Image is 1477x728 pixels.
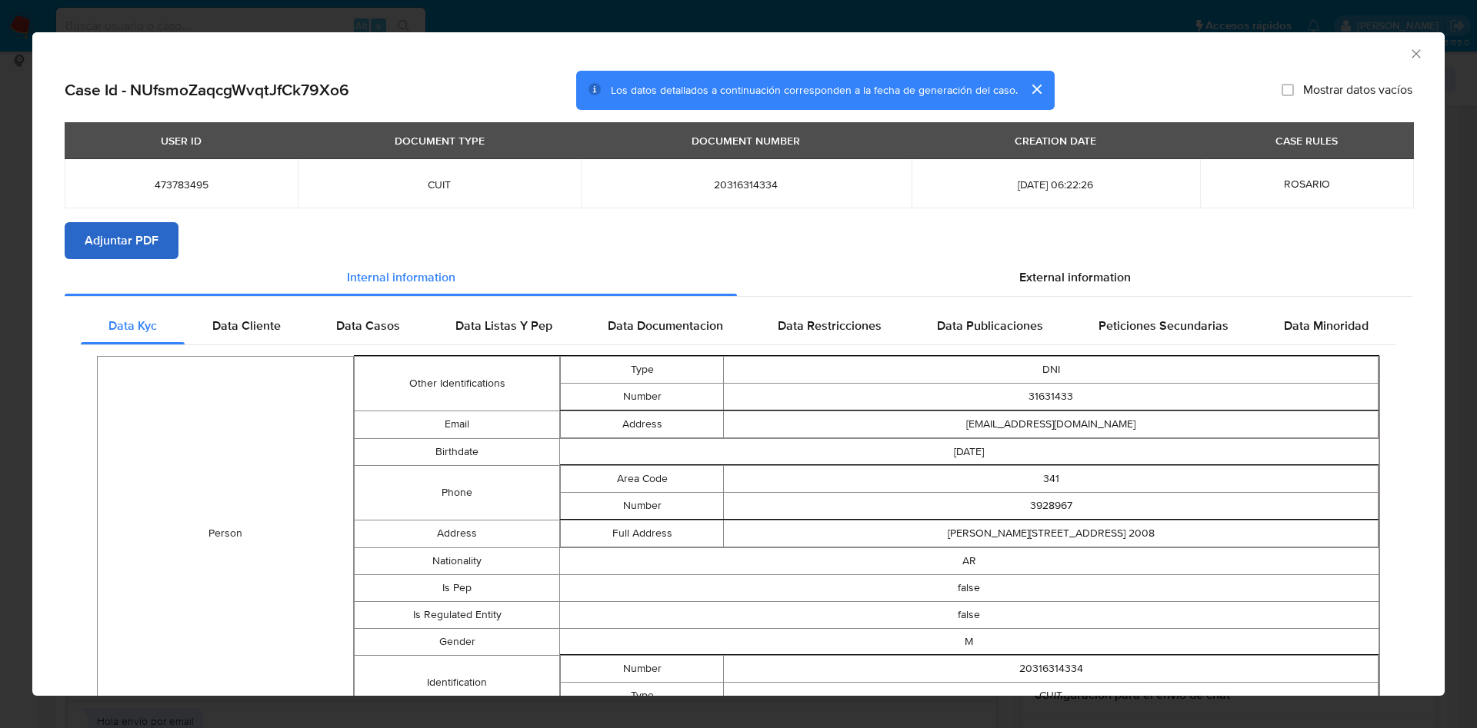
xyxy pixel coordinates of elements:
[212,317,281,334] span: Data Cliente
[560,682,724,709] td: Type
[355,547,559,574] td: Nationality
[560,411,724,437] td: Address
[1019,268,1131,286] span: External information
[559,574,1379,601] td: false
[1409,46,1422,60] button: Cerrar ventana
[1018,71,1055,108] button: cerrar
[560,465,724,492] td: Area Code
[560,383,724,410] td: Number
[455,317,552,334] span: Data Listas Y Pep
[1005,128,1105,154] div: CREATION DATE
[385,128,494,154] div: DOCUMENT TYPE
[682,128,809,154] div: DOCUMENT NUMBER
[65,222,178,259] button: Adjuntar PDF
[98,356,354,710] td: Person
[336,317,400,334] span: Data Casos
[1284,317,1369,334] span: Data Minoridad
[355,520,559,547] td: Address
[355,628,559,655] td: Gender
[559,547,1379,574] td: AR
[559,601,1379,628] td: false
[599,178,892,191] span: 20316314334
[724,356,1379,383] td: DNI
[65,259,1412,296] div: Detailed info
[81,307,1396,344] div: Detailed internal info
[560,492,724,519] td: Number
[724,682,1379,709] td: CUIT
[611,82,1018,98] span: Los datos detallados a continuación corresponden a la fecha de generación del caso.
[347,268,455,286] span: Internal information
[724,465,1379,492] td: 341
[355,574,559,601] td: Is Pep
[355,465,559,520] td: Phone
[930,178,1182,191] span: [DATE] 06:22:26
[559,628,1379,655] td: M
[1266,128,1347,154] div: CASE RULES
[778,317,882,334] span: Data Restricciones
[355,411,559,438] td: Email
[1284,176,1330,191] span: ROSARIO
[355,655,559,710] td: Identification
[1303,82,1412,98] span: Mostrar datos vacíos
[560,520,724,547] td: Full Address
[83,178,279,191] span: 473783495
[724,492,1379,519] td: 3928967
[724,520,1379,547] td: [PERSON_NAME][STREET_ADDRESS] 2008
[65,80,349,100] h2: Case Id - NUfsmoZaqcgWvqtJfCk79Xo6
[560,655,724,682] td: Number
[1282,84,1294,96] input: Mostrar datos vacíos
[316,178,562,191] span: CUIT
[355,601,559,628] td: Is Regulated Entity
[152,128,211,154] div: USER ID
[560,356,724,383] td: Type
[85,224,158,258] span: Adjuntar PDF
[724,655,1379,682] td: 20316314334
[937,317,1043,334] span: Data Publicaciones
[559,438,1379,465] td: [DATE]
[724,411,1379,437] td: [EMAIL_ADDRESS][DOMAIN_NAME]
[108,317,157,334] span: Data Kyc
[1099,317,1229,334] span: Peticiones Secundarias
[32,32,1445,696] div: closure-recommendation-modal
[608,317,723,334] span: Data Documentacion
[355,438,559,465] td: Birthdate
[355,356,559,411] td: Other Identifications
[724,383,1379,410] td: 31631433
